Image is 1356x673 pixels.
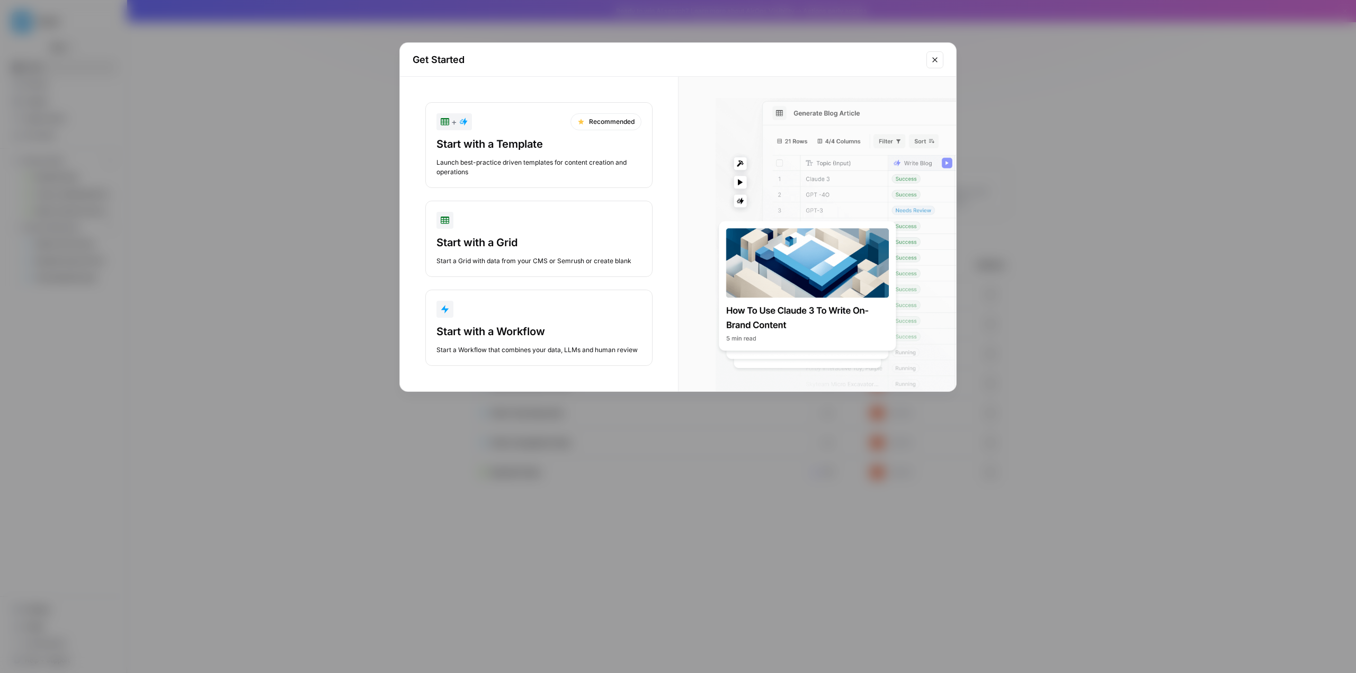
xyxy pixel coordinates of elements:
[436,158,641,177] div: Launch best-practice driven templates for content creation and operations
[413,52,920,67] h2: Get Started
[425,201,653,277] button: Start with a GridStart a Grid with data from your CMS or Semrush or create blank
[425,290,653,366] button: Start with a WorkflowStart a Workflow that combines your data, LLMs and human review
[436,137,641,151] div: Start with a Template
[436,235,641,250] div: Start with a Grid
[441,115,468,128] div: +
[425,102,653,188] button: +RecommendedStart with a TemplateLaunch best-practice driven templates for content creation and o...
[436,256,641,266] div: Start a Grid with data from your CMS or Semrush or create blank
[570,113,641,130] div: Recommended
[926,51,943,68] button: Close modal
[436,345,641,355] div: Start a Workflow that combines your data, LLMs and human review
[436,324,641,339] div: Start with a Workflow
